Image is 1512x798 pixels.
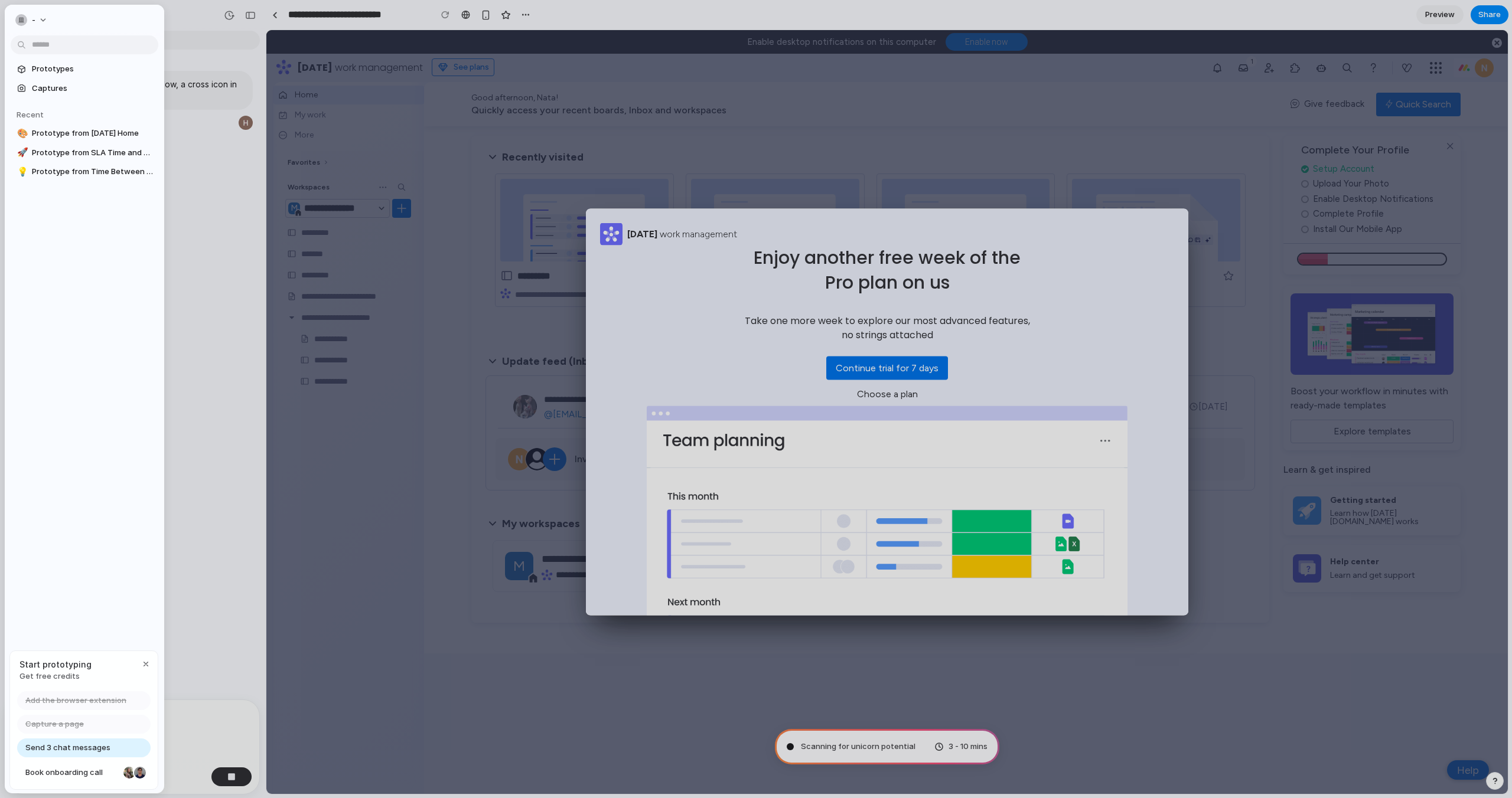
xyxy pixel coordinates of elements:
span: Capture a page [25,718,84,730]
span: Start prototyping [19,658,92,671]
span: Book onboarding call [25,767,119,779]
a: Book onboarding call [17,763,151,782]
button: 💡 [15,166,27,178]
div: 🚀 [17,146,25,159]
span: Captures [32,83,154,94]
a: Captures [11,80,158,97]
span: Prototype from Time Between Statuses Tracker [32,166,154,178]
div: 💡 [17,165,25,179]
button: Continue trial for 7 days [560,326,682,350]
div: 🎨 [17,127,25,140]
div: Nicole Kubica [122,766,136,780]
div: Enjoy another free week of the Pro plan on us [487,215,754,265]
a: 🎨Prototype from [DATE] Home [11,125,158,142]
span: Recent [17,110,44,119]
span: Prototype from SLA Time and Report [32,147,154,159]
img: work management [334,193,356,215]
div: Take one more week to explore our most advanced features, no strings attached [478,284,764,312]
span: - [32,14,35,26]
button: Choose a plan [581,352,661,376]
a: Prototypes [11,60,158,78]
a: 🚀Prototype from SLA Time and Report [11,144,158,162]
a: 💡Prototype from Time Between Statuses Tracker [11,163,158,181]
div: Christian Iacullo [133,766,147,780]
button: 🚀 [15,147,27,159]
span: Add the browser extension [25,695,126,707]
button: - [11,11,54,30]
span: Get free credits [19,671,92,682]
span: Prototype from [DATE] Home [32,127,154,139]
span: Send 3 chat messages [25,742,110,754]
div: work management [393,197,471,211]
button: 🎨 [15,127,27,139]
span: Prototypes [32,63,154,75]
div: [DATE] [361,197,391,211]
